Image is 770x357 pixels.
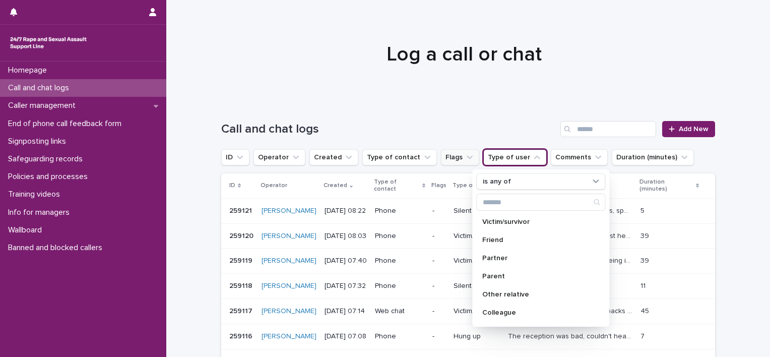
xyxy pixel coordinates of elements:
input: Search [477,194,605,210]
p: Phone [375,207,424,215]
p: 39 [640,230,651,241]
p: Created [324,180,347,191]
p: Hung up [454,332,500,341]
tr: 259120259120 [PERSON_NAME] [DATE] 08:03Phone-Victim/survivorGave evidence five times against her ... [221,223,715,249]
p: Phone [375,257,424,265]
input: Search [560,121,656,137]
div: Search [476,194,605,211]
p: 5 [640,205,647,215]
p: Victim/survivor [454,232,500,241]
p: Duration (minutes) [639,176,693,195]
p: Colleague [482,309,589,316]
button: Flags [441,149,479,165]
p: Flags [431,180,446,191]
tr: 259121259121 [PERSON_NAME] [DATE] 08:22Phone-SilentCaller was silent for five minutes, spoke and ... [221,198,715,223]
p: Safeguarding records [4,154,91,164]
p: The reception was bad, couldn't hear well, it was discussed that caller calls back for a better r... [508,330,634,341]
p: [DATE] 07:32 [325,282,367,290]
p: 259121 [229,205,254,215]
p: Homepage [4,66,55,75]
button: Duration (minutes) [612,149,694,165]
p: - [432,207,445,215]
tr: 259116259116 [PERSON_NAME] [DATE] 07:08Phone-Hung upThe reception was bad, couldn't hear well, it... [221,324,715,349]
tr: 259119259119 [PERSON_NAME] [DATE] 07:40Phone-Victim/survivor[PERSON_NAME] feels she is being igno... [221,249,715,274]
p: Victim/survivor [454,307,500,316]
p: Silent [454,207,500,215]
p: - [432,307,445,316]
p: [DATE] 08:22 [325,207,367,215]
p: Other relative [482,291,589,298]
h1: Log a call or chat [217,42,711,67]
p: 259120 [229,230,255,241]
p: ID [229,180,235,191]
p: 259119 [229,255,254,265]
button: Type of contact [362,149,437,165]
p: - [432,232,445,241]
button: Type of user [483,149,547,165]
p: Info for managers [4,208,78,217]
button: Comments [551,149,608,165]
p: Type of user [453,180,489,191]
img: rhQMoQhaT3yELyF149Cw [8,33,89,53]
p: 45 [640,305,651,316]
span: Add New [679,126,709,133]
p: Web chat [375,307,424,316]
p: is any of [483,177,511,186]
tr: 259117259117 [PERSON_NAME] [DATE] 07:14Web chat-Victim/survivorspace given to talk about flashbac... [221,299,715,324]
p: - [432,332,445,341]
p: Training videos [4,190,68,199]
a: [PERSON_NAME] [262,232,316,241]
p: 7 [640,330,647,341]
p: 259118 [229,280,254,290]
p: Call and chat logs [4,83,77,93]
p: Banned and blocked callers [4,243,110,253]
p: Policies and processes [4,172,96,182]
p: 259116 [229,330,254,341]
p: Caller management [4,101,84,110]
p: Type of contact [374,176,420,195]
p: [DATE] 07:14 [325,307,367,316]
h1: Call and chat logs [221,122,556,137]
p: Operator [261,180,287,191]
a: Add New [662,121,715,137]
p: Phone [375,232,424,241]
p: Parent [482,273,589,280]
button: ID [221,149,249,165]
p: Friend [482,236,589,244]
p: [DATE] 07:08 [325,332,367,341]
a: [PERSON_NAME] [262,257,316,265]
p: Victim/survivor [454,257,500,265]
p: [DATE] 07:40 [325,257,367,265]
button: Operator [253,149,305,165]
tr: 259118259118 [PERSON_NAME] [DATE] 07:32Phone-Silent-- 1111 [221,274,715,299]
p: Silent [454,282,500,290]
a: [PERSON_NAME] [262,207,316,215]
a: [PERSON_NAME] [262,307,316,316]
p: Phone [375,282,424,290]
p: - [432,282,445,290]
p: 39 [640,255,651,265]
p: 259117 [229,305,254,316]
button: Created [309,149,358,165]
p: End of phone call feedback form [4,119,130,129]
p: Partner [482,255,589,262]
p: Wallboard [4,225,50,235]
p: Victim/survivor [482,218,589,225]
p: - [432,257,445,265]
p: 11 [640,280,648,290]
p: [DATE] 08:03 [325,232,367,241]
p: Phone [375,332,424,341]
a: [PERSON_NAME] [262,332,316,341]
p: Signposting links [4,137,74,146]
a: [PERSON_NAME] [262,282,316,290]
